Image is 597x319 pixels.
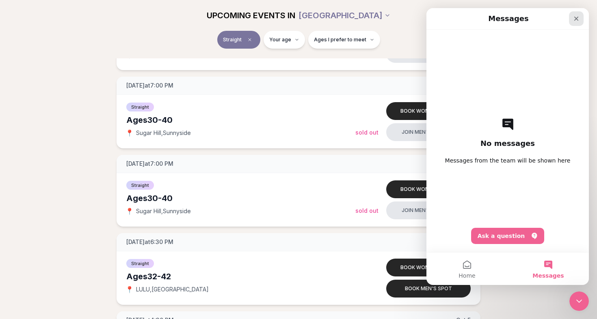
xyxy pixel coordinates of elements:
span: Your age [269,35,291,41]
button: Book women's spot [386,180,471,198]
span: LULU , [GEOGRAPHIC_DATA] [136,285,209,293]
span: Sold Out [355,129,379,136]
button: Book women's spot [386,102,471,120]
span: Straight [126,259,154,268]
button: [GEOGRAPHIC_DATA] [298,6,391,24]
span: Clear event type filter [245,35,255,45]
span: UPCOMING EVENTS IN [207,10,295,21]
iframe: Intercom live chat [426,8,589,285]
div: Ages 32-42 [126,271,355,282]
span: [DATE] at 7:00 PM [126,81,173,90]
button: StraightClear event type filter [217,31,260,49]
span: Straight [126,103,154,111]
div: Ages 30-40 [126,114,355,126]
span: Sugar Hill , Sunnyside [136,129,191,137]
button: Join men's waitlist [386,201,471,219]
div: Ages 30-40 [126,193,355,204]
span: 📍 [126,130,133,136]
button: Book women's spot [386,259,471,276]
span: 📍 [126,286,133,293]
button: Book men's spot [386,280,471,298]
span: [DATE] at 6:30 PM [126,238,173,246]
span: [DATE] at 7:00 PM [126,160,173,168]
button: Ages I prefer to meet [308,31,380,49]
button: Join men's waitlist [386,123,471,141]
button: Your age [264,31,305,49]
span: Sugar Hill , Sunnyside [136,207,191,215]
iframe: Intercom live chat [569,291,589,311]
span: Straight [223,36,242,43]
span: Ages I prefer to meet [314,36,366,43]
span: Sold Out [355,207,379,214]
span: Straight [126,181,154,190]
span: 📍 [126,208,133,214]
